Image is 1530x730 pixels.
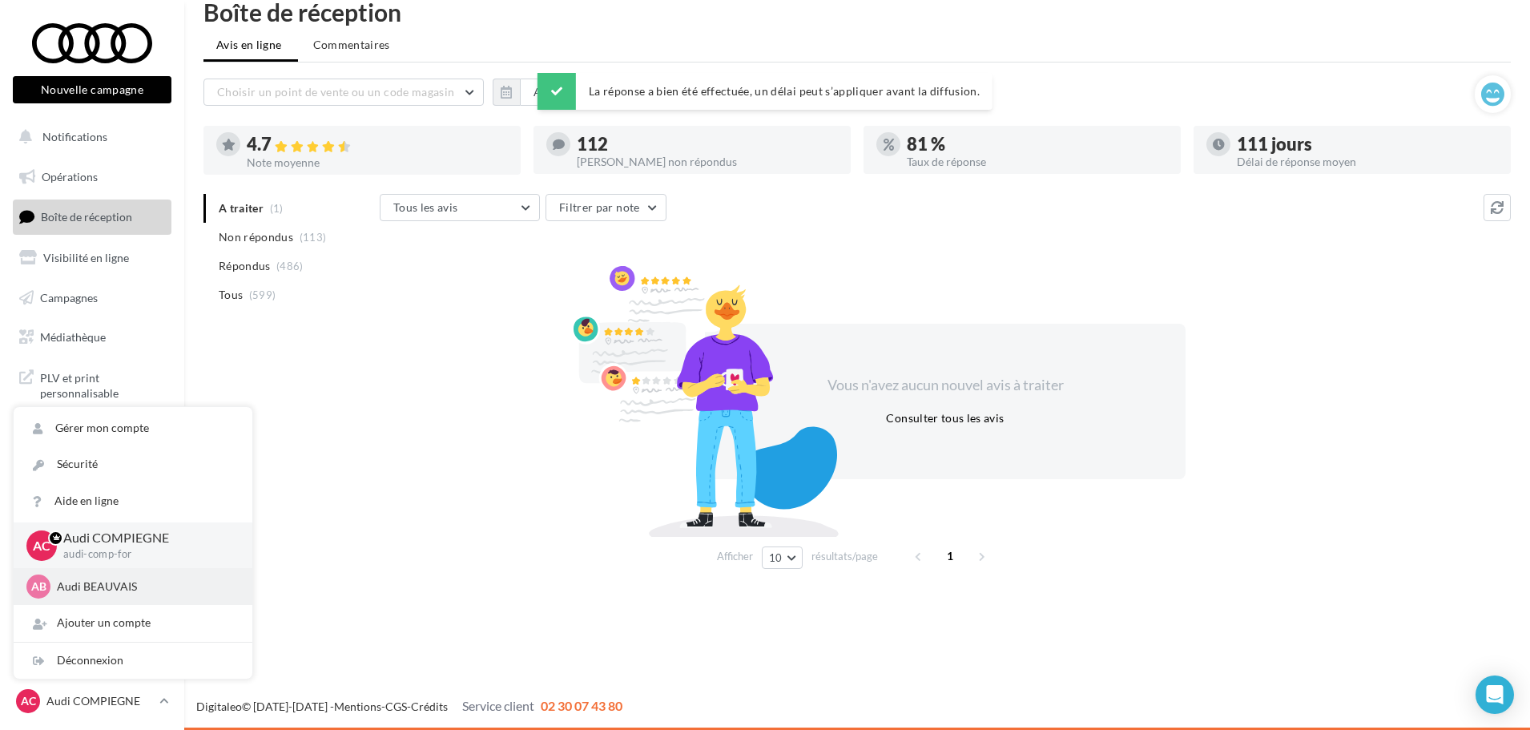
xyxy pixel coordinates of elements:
[203,79,484,106] button: Choisir un point de vente ou un code magasin
[1476,676,1514,714] div: Open Intercom Messenger
[63,529,227,547] p: Audi COMPIEGNE
[541,698,622,713] span: 02 30 07 43 80
[21,693,36,709] span: AC
[907,156,1168,167] div: Taux de réponse
[577,156,838,167] div: [PERSON_NAME] non répondus
[57,579,233,595] p: Audi BEAUVAIS
[31,579,46,595] span: AB
[63,547,227,562] p: audi-comp-for
[40,330,106,344] span: Médiathèque
[811,549,878,564] span: résultats/page
[219,258,271,274] span: Répondus
[247,157,508,168] div: Note moyenne
[385,700,407,713] a: CGS
[717,549,753,564] span: Afficher
[10,120,168,154] button: Notifications
[219,287,243,303] span: Tous
[462,698,534,713] span: Service client
[880,409,1010,428] button: Consulter tous les avis
[247,135,508,154] div: 4.7
[46,693,153,709] p: Audi COMPIEGNE
[493,79,590,106] button: Au total
[807,375,1083,396] div: Vous n'avez aucun nouvel avis à traiter
[520,79,590,106] button: Au total
[10,321,175,354] a: Médiathèque
[937,543,963,569] span: 1
[40,367,165,401] span: PLV et print personnalisable
[10,281,175,315] a: Campagnes
[10,361,175,408] a: PLV et print personnalisable
[14,605,252,641] div: Ajouter un compte
[313,37,390,53] span: Commentaires
[14,483,252,519] a: Aide en ligne
[546,194,666,221] button: Filtrer par note
[762,546,803,569] button: 10
[13,686,171,716] a: AC Audi COMPIEGNE
[300,231,327,244] span: (113)
[276,260,304,272] span: (486)
[10,241,175,275] a: Visibilité en ligne
[334,700,381,713] a: Mentions
[769,551,783,564] span: 10
[538,73,992,110] div: La réponse a bien été effectuée, un délai peut s’appliquer avant la diffusion.
[40,290,98,304] span: Campagnes
[196,700,622,713] span: © [DATE]-[DATE] - - -
[1237,156,1498,167] div: Délai de réponse moyen
[393,200,458,214] span: Tous les avis
[13,76,171,103] button: Nouvelle campagne
[42,130,107,143] span: Notifications
[907,135,1168,153] div: 81 %
[380,194,540,221] button: Tous les avis
[577,135,838,153] div: 112
[33,536,50,555] span: AC
[217,85,454,99] span: Choisir un point de vente ou un code magasin
[42,170,98,184] span: Opérations
[10,200,175,234] a: Boîte de réception
[1237,135,1498,153] div: 111 jours
[10,160,175,194] a: Opérations
[249,288,276,301] span: (599)
[219,229,293,245] span: Non répondus
[411,700,448,713] a: Crédits
[14,410,252,446] a: Gérer mon compte
[14,446,252,482] a: Sécurité
[43,251,129,264] span: Visibilité en ligne
[196,700,242,713] a: Digitaleo
[14,643,252,679] div: Déconnexion
[41,210,132,224] span: Boîte de réception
